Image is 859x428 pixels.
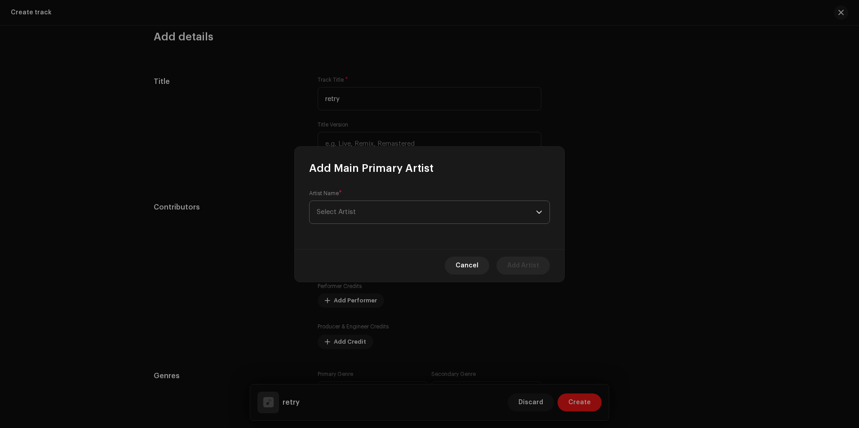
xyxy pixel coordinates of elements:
span: Select Artist [317,201,536,223]
span: Add Main Primary Artist [309,161,434,175]
button: Add Artist [496,257,550,275]
label: Artist Name [309,190,342,197]
span: Add Artist [507,257,539,275]
span: Select Artist [317,209,356,215]
div: dropdown trigger [536,201,542,223]
button: Cancel [445,257,489,275]
span: Cancel [456,257,478,275]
